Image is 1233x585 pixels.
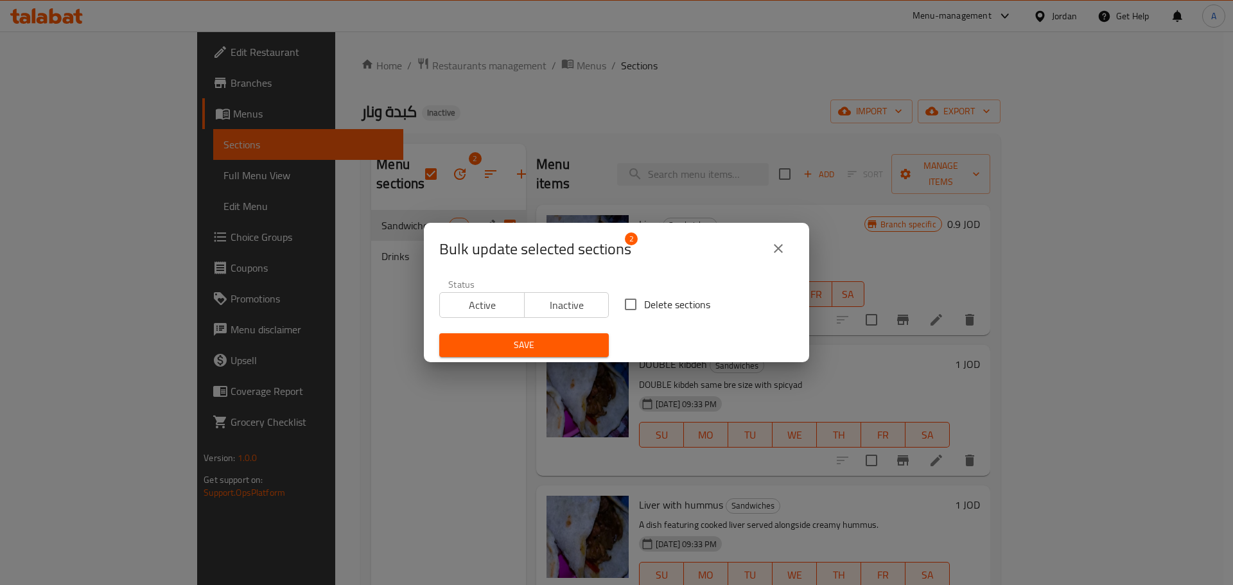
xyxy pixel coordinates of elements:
[625,232,638,245] span: 2
[644,297,710,312] span: Delete sections
[439,239,631,259] span: Selected section count
[439,292,525,318] button: Active
[450,337,599,353] span: Save
[445,296,520,315] span: Active
[530,296,604,315] span: Inactive
[763,233,794,264] button: close
[524,292,609,318] button: Inactive
[439,333,609,357] button: Save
